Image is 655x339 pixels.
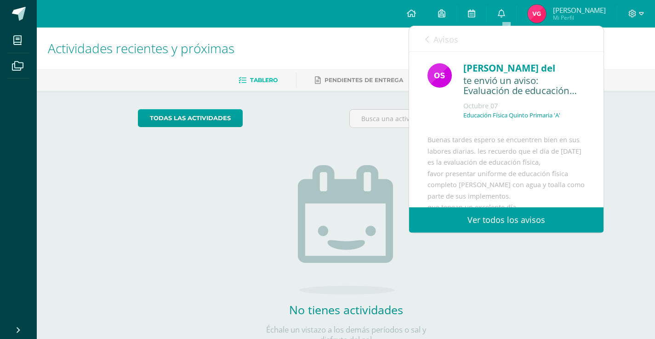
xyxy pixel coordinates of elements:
[427,63,452,88] img: bce0f8ceb38355b742bd4151c3279ece.png
[350,110,553,128] input: Busca una actividad próxima aquí...
[48,39,234,57] span: Actividades recientes y próximas
[315,73,403,88] a: Pendientes de entrega
[298,165,394,295] img: no_activities.png
[433,34,458,45] span: Avisos
[463,75,585,97] div: te envió un aviso: Evaluación de educación física
[553,6,606,15] span: [PERSON_NAME]
[553,14,606,22] span: Mi Perfil
[138,109,243,127] a: todas las Actividades
[463,61,585,75] div: [PERSON_NAME] del
[528,5,546,23] img: d867979df490cd3c2f496c482e606132.png
[427,134,585,292] div: Buenas tardes espero se encuentren bien en sus labores diarias. les recuerdo que el día de [DATE]...
[325,77,403,83] span: Pendientes de entrega
[239,73,278,88] a: Tablero
[254,302,438,317] h2: No tienes actividades
[463,101,585,111] div: Octubre 07
[409,207,604,233] a: Ver todos los avisos
[463,111,560,119] p: Educación Física Quinto Primaria 'A'
[250,77,278,83] span: Tablero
